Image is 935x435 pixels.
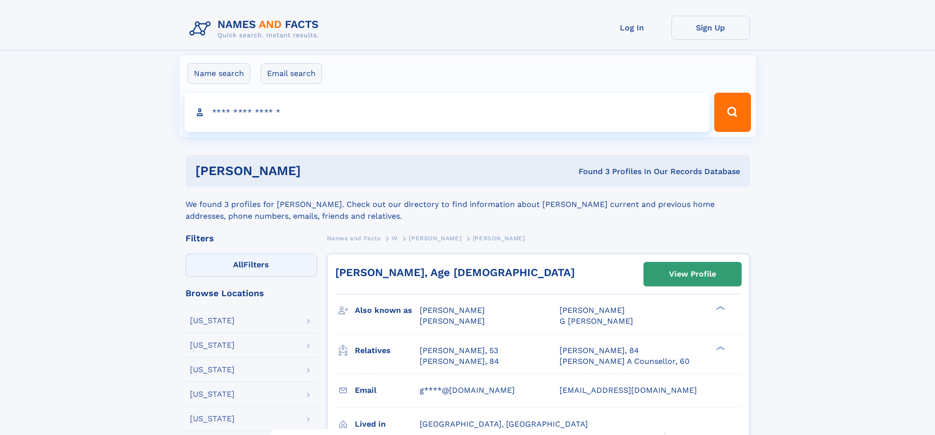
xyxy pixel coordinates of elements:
input: search input [185,93,710,132]
span: All [233,260,243,269]
img: Logo Names and Facts [186,16,327,42]
button: Search Button [714,93,750,132]
a: [PERSON_NAME], 53 [420,345,498,356]
h3: Email [355,382,420,399]
div: Filters [186,234,317,243]
h3: Relatives [355,342,420,359]
a: [PERSON_NAME] A Counsellor, 60 [560,356,690,367]
div: [US_STATE] [190,415,235,423]
label: Name search [187,63,250,84]
a: W [392,232,398,244]
label: Filters [186,254,317,277]
label: Email search [261,63,322,84]
a: Log In [593,16,671,40]
a: Names and Facts [327,232,381,244]
div: We found 3 profiles for [PERSON_NAME]. Check out our directory to find information about [PERSON_... [186,187,750,222]
div: [US_STATE] [190,317,235,325]
div: [US_STATE] [190,390,235,398]
a: [PERSON_NAME] [409,232,461,244]
div: ❯ [714,305,725,311]
h1: [PERSON_NAME] [195,165,440,177]
span: W [392,235,398,242]
a: [PERSON_NAME], 84 [420,356,499,367]
a: [PERSON_NAME], 84 [560,345,639,356]
span: [PERSON_NAME] [420,306,485,315]
div: [US_STATE] [190,341,235,349]
h3: Also known as [355,302,420,319]
div: View Profile [669,263,716,285]
span: [PERSON_NAME] [560,306,625,315]
span: [PERSON_NAME] [473,235,525,242]
span: [PERSON_NAME] [409,235,461,242]
a: View Profile [644,262,741,286]
a: Sign Up [671,16,750,40]
div: ❯ [714,345,725,351]
span: [GEOGRAPHIC_DATA], [GEOGRAPHIC_DATA] [420,419,588,429]
div: Found 3 Profiles In Our Records Database [440,166,740,177]
span: [PERSON_NAME] [420,316,485,326]
div: [US_STATE] [190,366,235,374]
span: [EMAIL_ADDRESS][DOMAIN_NAME] [560,385,697,395]
div: Browse Locations [186,289,317,298]
h3: Lived in [355,416,420,433]
a: [PERSON_NAME], Age [DEMOGRAPHIC_DATA] [335,266,575,279]
span: G [PERSON_NAME] [560,316,633,326]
